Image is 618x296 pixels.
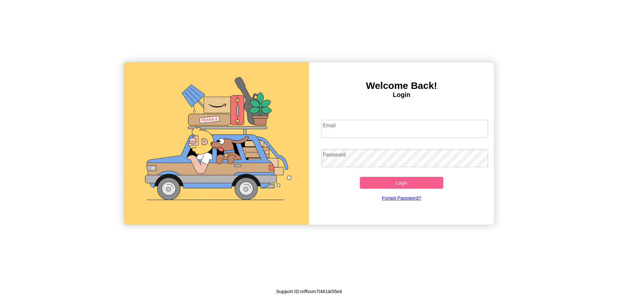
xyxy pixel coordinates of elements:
[309,91,494,99] h4: Login
[276,287,342,296] p: Support ID: mffsxm7t461ik55eit
[309,80,494,91] h3: Welcome Back!
[124,62,309,225] img: gif
[360,177,443,189] button: Login
[318,189,485,207] a: Forgot Password?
